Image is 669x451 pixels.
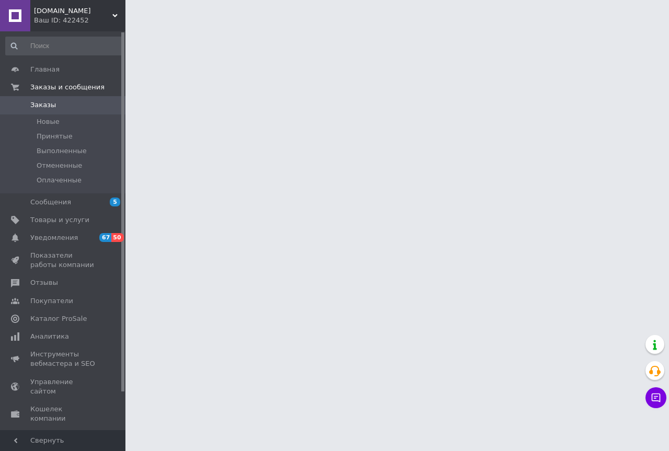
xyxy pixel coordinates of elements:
[37,161,82,170] span: Отмененные
[34,16,125,25] div: Ваш ID: 422452
[30,296,73,306] span: Покупатели
[645,387,666,408] button: Чат с покупателем
[99,233,111,242] span: 67
[30,314,87,323] span: Каталог ProSale
[34,6,112,16] span: ukrsport.com.ua
[30,350,97,368] span: Инструменты вебмастера и SEO
[30,198,71,207] span: Сообщения
[30,215,89,225] span: Товары и услуги
[111,233,123,242] span: 50
[5,37,123,55] input: Поиск
[37,132,73,141] span: Принятые
[30,377,97,396] span: Управление сайтом
[30,251,97,270] span: Показатели работы компании
[30,100,56,110] span: Заказы
[37,176,82,185] span: Оплаченные
[30,65,60,74] span: Главная
[37,117,60,126] span: Новые
[30,83,105,92] span: Заказы и сообщения
[30,404,97,423] span: Кошелек компании
[30,278,58,287] span: Отзывы
[110,198,120,206] span: 5
[30,332,69,341] span: Аналитика
[37,146,87,156] span: Выполненные
[30,233,78,242] span: Уведомления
